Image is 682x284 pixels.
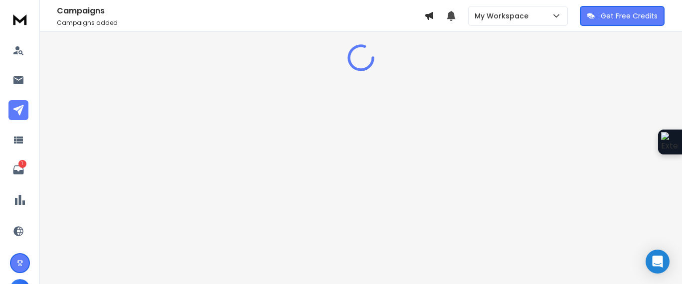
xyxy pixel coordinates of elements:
[18,160,26,168] p: 1
[646,250,670,274] div: Open Intercom Messenger
[10,10,30,28] img: logo
[57,19,424,27] p: Campaigns added
[661,132,679,152] img: Extension Icon
[475,11,532,21] p: My Workspace
[580,6,665,26] button: Get Free Credits
[8,160,28,180] a: 1
[57,5,424,17] h1: Campaigns
[601,11,658,21] p: Get Free Credits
